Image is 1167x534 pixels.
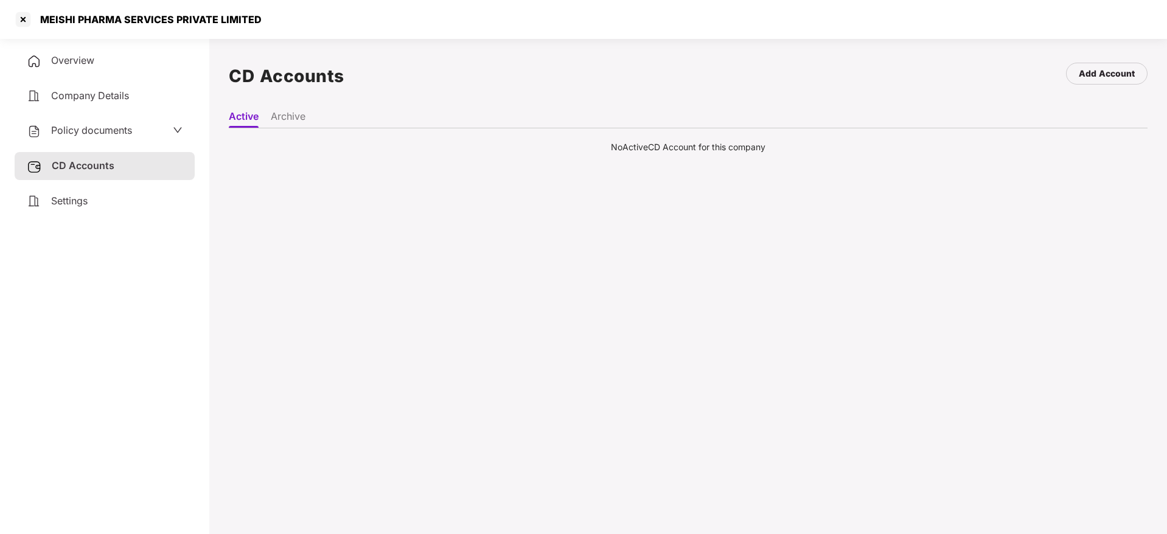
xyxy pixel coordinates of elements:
[27,124,41,139] img: svg+xml;base64,PHN2ZyB4bWxucz0iaHR0cDovL3d3dy53My5vcmcvMjAwMC9zdmciIHdpZHRoPSIyNCIgaGVpZ2h0PSIyNC...
[27,194,41,209] img: svg+xml;base64,PHN2ZyB4bWxucz0iaHR0cDovL3d3dy53My5vcmcvMjAwMC9zdmciIHdpZHRoPSIyNCIgaGVpZ2h0PSIyNC...
[271,110,305,128] li: Archive
[51,89,129,102] span: Company Details
[229,63,344,89] h1: CD Accounts
[229,140,1148,154] div: No Active CD Account for this company
[229,110,259,128] li: Active
[27,54,41,69] img: svg+xml;base64,PHN2ZyB4bWxucz0iaHR0cDovL3d3dy53My5vcmcvMjAwMC9zdmciIHdpZHRoPSIyNCIgaGVpZ2h0PSIyNC...
[51,54,94,66] span: Overview
[33,13,262,26] div: MEISHI PHARMA SERVICES PRIVATE LIMITED
[51,124,132,136] span: Policy documents
[52,159,114,172] span: CD Accounts
[1079,67,1135,80] div: Add Account
[27,89,41,103] img: svg+xml;base64,PHN2ZyB4bWxucz0iaHR0cDovL3d3dy53My5vcmcvMjAwMC9zdmciIHdpZHRoPSIyNCIgaGVpZ2h0PSIyNC...
[27,159,42,174] img: svg+xml;base64,PHN2ZyB3aWR0aD0iMjUiIGhlaWdodD0iMjQiIHZpZXdCb3g9IjAgMCAyNSAyNCIgZmlsbD0ibm9uZSIgeG...
[173,125,183,135] span: down
[51,195,88,207] span: Settings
